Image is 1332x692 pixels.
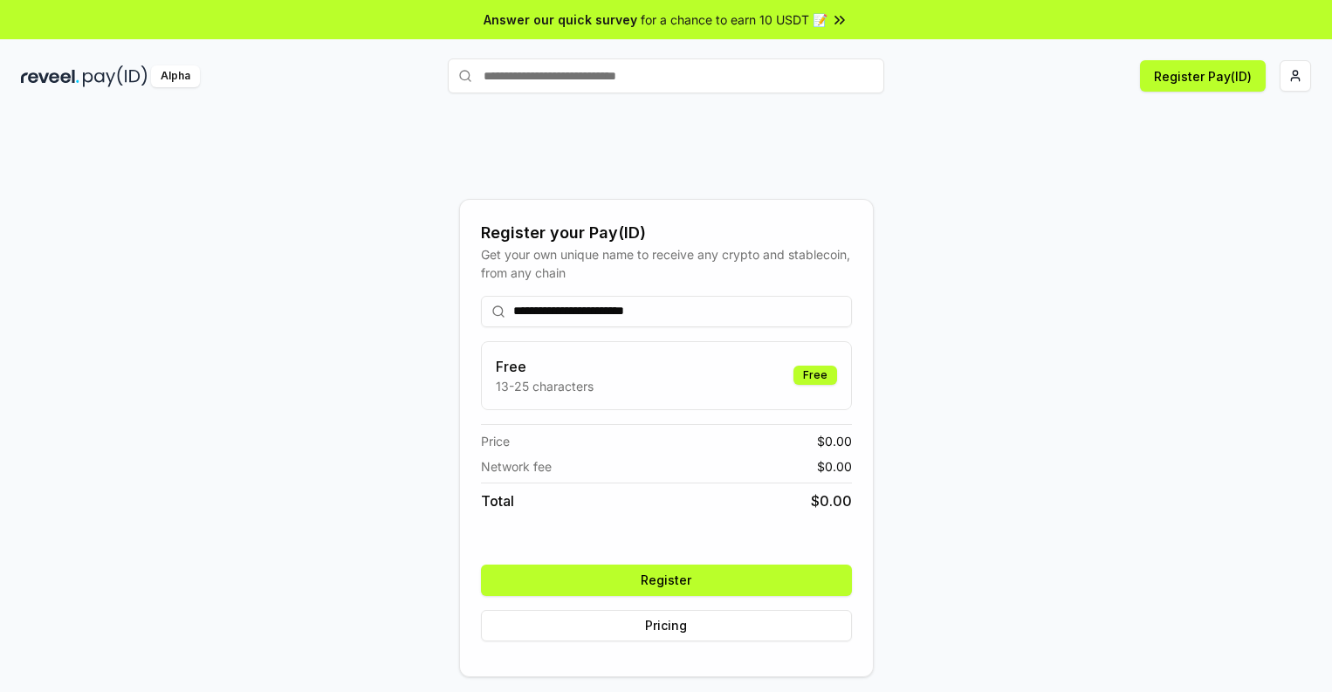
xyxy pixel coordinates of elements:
[481,457,552,476] span: Network fee
[21,65,79,87] img: reveel_dark
[481,610,852,641] button: Pricing
[83,65,148,87] img: pay_id
[817,432,852,450] span: $ 0.00
[496,377,594,395] p: 13-25 characters
[496,356,594,377] h3: Free
[484,10,637,29] span: Answer our quick survey
[151,65,200,87] div: Alpha
[481,221,852,245] div: Register your Pay(ID)
[817,457,852,476] span: $ 0.00
[793,366,837,385] div: Free
[481,245,852,282] div: Get your own unique name to receive any crypto and stablecoin, from any chain
[641,10,827,29] span: for a chance to earn 10 USDT 📝
[811,490,852,511] span: $ 0.00
[481,432,510,450] span: Price
[1140,60,1266,92] button: Register Pay(ID)
[481,565,852,596] button: Register
[481,490,514,511] span: Total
